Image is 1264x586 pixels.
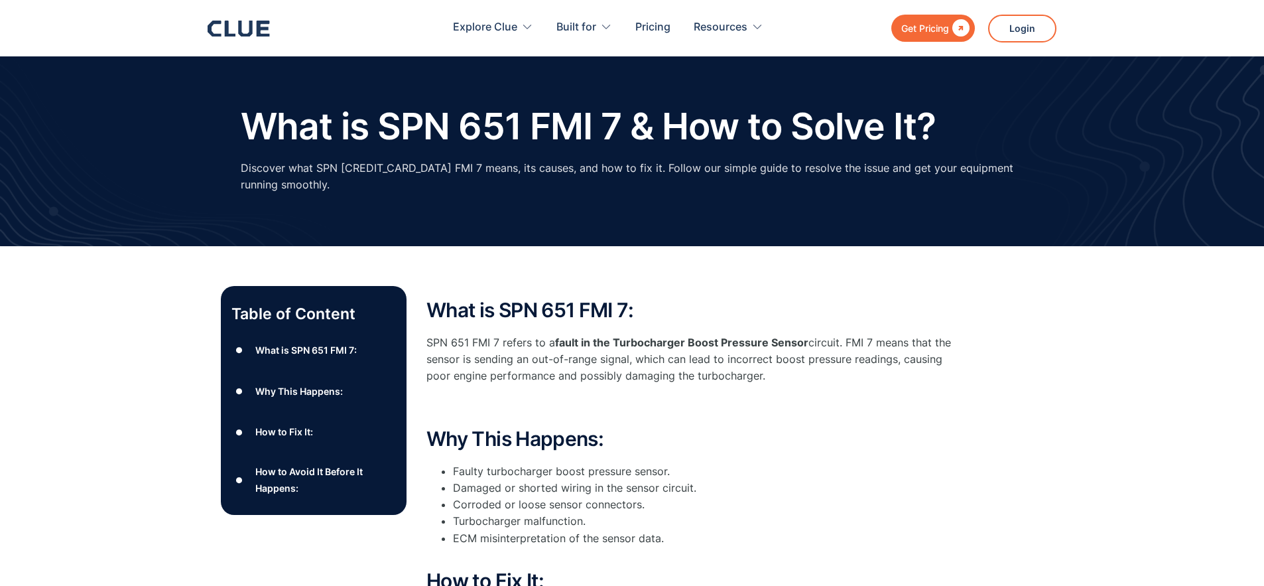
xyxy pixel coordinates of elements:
[231,422,247,442] div: ●
[949,20,970,37] div: 
[694,7,763,48] div: Resources
[231,422,396,442] a: ●How to Fix It:
[231,382,396,402] a: ●Why This Happens:
[241,160,1023,193] p: Discover what SPN [CREDIT_CARD_DATA] FMI 7 means, its causes, and how to fix it. Follow our simpl...
[255,463,396,496] div: How to Avoid It Before It Happens:
[426,398,957,415] p: ‍
[255,423,313,440] div: How to Fix It:
[231,382,247,402] div: ●
[694,7,747,48] div: Resources
[426,334,957,385] p: SPN 651 FMI 7 refers to a circuit. FMI 7 means that the sensor is sending an out-of-range signal,...
[635,7,670,48] a: Pricing
[231,463,396,496] a: ●How to Avoid It Before It Happens:
[453,7,533,48] div: Explore Clue
[556,7,612,48] div: Built for
[891,15,975,42] a: Get Pricing
[231,303,396,325] p: Table of Content
[241,106,936,147] h1: What is SPN 651 FMI 7 & How to Solve It?
[453,496,957,513] li: Corroded or loose sensor connectors.
[426,428,957,450] h2: Why This Happens:
[453,463,957,480] li: Faulty turbocharger boost pressure sensor.
[231,470,247,490] div: ●
[901,20,949,37] div: Get Pricing
[255,383,343,400] div: Why This Happens:
[453,530,957,563] li: ECM misinterpretation of the sensor data.
[426,299,957,321] h2: What is SPN 651 FMI 7:
[988,15,1056,42] a: Login
[453,513,957,530] li: Turbocharger malfunction.
[231,340,396,360] a: ●What is SPN 651 FMI 7:
[453,480,957,496] li: Damaged or shorted wiring in the sensor circuit.
[255,342,357,358] div: What is SPN 651 FMI 7:
[555,336,808,349] strong: fault in the Turbocharger Boost Pressure Sensor
[556,7,596,48] div: Built for
[453,7,517,48] div: Explore Clue
[231,340,247,360] div: ●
